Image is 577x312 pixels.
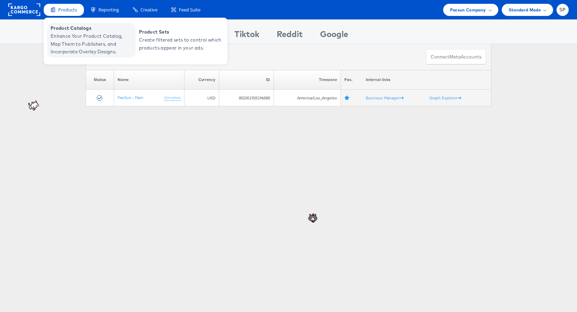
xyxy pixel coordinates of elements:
[51,24,134,32] span: Product Catalogs
[426,49,486,65] button: ConnectmetaAccounts
[25,98,42,115] img: 1wTAi0W6wkBww7J4SmgTALsgrS0hWn8FGcQMoNld7ohW+809MLd4Wv+ALI6gtv2WPl8VwVLR5inYQmjqO7oD3YHuwA+cmbQhU...
[98,7,119,13] span: Reporting
[136,23,224,57] a: Product Sets Create filtered sets to control which products appear in your ads.
[114,70,184,90] th: Name
[139,36,222,52] span: Create filtered sets to control which products appear in your ads.
[140,7,157,13] span: Creative
[51,32,134,56] span: Enhance Your Product Catalog, Map Them to Publishers, and Incorporate Overlay Designs.
[86,70,114,90] th: Status
[450,6,486,14] span: Pacsun Company
[219,70,274,90] th: ID
[164,95,181,101] a: (rename)
[184,90,219,106] td: USD
[274,70,341,90] th: Timezone
[234,28,259,44] div: Tiktok
[366,95,404,100] a: Business Manager
[58,7,77,13] span: Products
[277,28,303,44] div: Reddit
[449,54,461,60] span: meta
[320,28,348,44] div: Google
[219,90,274,106] td: 852351925196585
[47,23,136,57] a: Product Catalogs Enhance Your Product Catalog, Map Them to Publishers, and Incorporate Overlay De...
[509,6,541,14] span: Standard Mode
[429,95,461,100] a: Graph Explorer
[118,95,144,100] a: PacSun - Main
[274,90,341,106] td: America/Los_Angeles
[304,210,321,228] img: igLTSTfOzHcgFKQDFgeLA6A78AEJIoyGLWPr9AAAAAElFTkSuQmCC
[184,70,219,90] th: Currency
[559,8,566,12] span: SP
[179,7,200,13] span: Feed Suite
[139,28,222,36] span: Product Sets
